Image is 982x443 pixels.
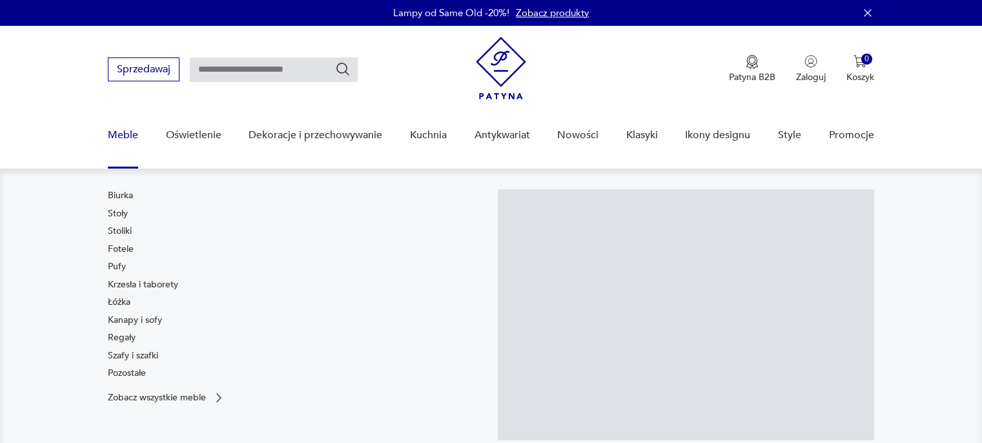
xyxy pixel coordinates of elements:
[108,189,133,202] a: Biurka
[108,57,179,81] button: Sprzedawaj
[108,331,136,344] a: Regały
[108,260,126,273] a: Pufy
[729,55,775,83] a: Ikona medaluPatyna B2B
[846,55,874,83] button: 0Koszyk
[557,110,598,160] a: Nowości
[108,66,179,75] a: Sprzedawaj
[861,54,872,65] div: 0
[778,110,801,160] a: Style
[108,296,130,309] a: Łóżka
[475,110,530,160] a: Antykwariat
[796,71,826,83] p: Zaloguj
[410,110,447,160] a: Kuchnia
[729,71,775,83] p: Patyna B2B
[846,71,874,83] p: Koszyk
[804,55,817,68] img: Ikonka użytkownika
[335,61,351,77] button: Szukaj
[796,55,826,83] button: Zaloguj
[108,367,146,380] a: Pozostałe
[476,37,526,99] img: Patyna - sklep z meblami i dekoracjami vintage
[108,314,162,327] a: Kanapy i sofy
[393,6,509,19] p: Lampy od Same Old -20%!
[108,207,128,220] a: Stoły
[108,278,178,291] a: Krzesła i taborety
[108,393,206,402] p: Zobacz wszystkie meble
[685,110,750,160] a: Ikony designu
[249,110,382,160] a: Dekoracje i przechowywanie
[108,349,158,362] a: Szafy i szafki
[108,110,138,160] a: Meble
[108,243,134,256] a: Fotele
[746,55,759,69] img: Ikona medalu
[729,55,775,83] button: Patyna B2B
[166,110,221,160] a: Oświetlenie
[516,6,589,19] a: Zobacz produkty
[854,55,866,68] img: Ikona koszyka
[108,225,132,238] a: Stoliki
[108,391,225,404] a: Zobacz wszystkie meble
[829,110,874,160] a: Promocje
[626,110,658,160] a: Klasyki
